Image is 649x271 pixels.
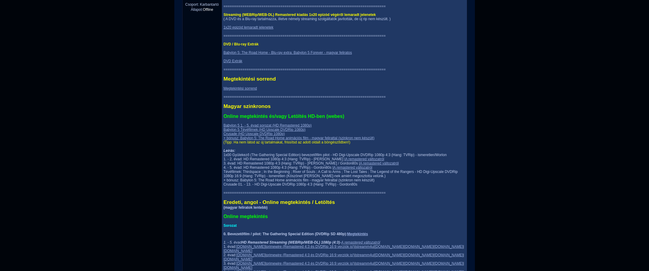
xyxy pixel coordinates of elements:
a: [DOMAIN_NAME] [375,261,403,266]
a: A remastered változatról [360,161,399,165]
a: [DOMAIN_NAME] [375,253,403,257]
div: Állapot: [184,7,220,12]
a: primewire (Remastered 4:3 és DVDRip 16:9 verziók is!) [266,245,355,249]
span: Streaming (WEBRip/WEB-DL) Remastered kiadás 1x20 epizód végéről lemaradt jelenetek [224,13,376,17]
a: [DOMAIN_NAME] [434,253,463,257]
a: [DOMAIN_NAME] [405,261,433,266]
span: Online megtekintés és/vagy Letöltés HD-ben (webes) [224,114,344,119]
a: Megtekintés [347,232,368,236]
a: DVD Extrák [224,59,243,63]
a: streamm4u [356,245,374,249]
span: Megtekintési sorrend [224,76,276,82]
a: [DOMAIN_NAME] [224,266,253,270]
a: Babylon 5 1. - 5. évad sorozat (HD Remastered 1080p)Babylon 5 Tévéfilmek (HD Upscale DVDRip 1080p... [224,123,375,140]
a: A remastered változatról [333,165,372,170]
a: [DOMAIN_NAME] [236,253,265,257]
a: 1x20 epizód lemaradt jelenetek [224,25,274,29]
b: (magyar feliratok lentebb) [224,205,268,210]
b: Leírás: [224,149,235,153]
a: [DOMAIN_NAME] [405,245,433,249]
a: streamm4u [356,253,374,257]
a: primewire (Remastered 4:3 és DVDRip 16:9 verziók is!) [266,261,355,266]
div: Csoport: Karbantartó [184,2,220,7]
a: [DOMAIN_NAME] [434,245,463,249]
span: Offline [203,8,213,12]
a: [DOMAIN_NAME] [236,261,265,266]
a: [DOMAIN_NAME] [405,253,433,257]
span: DVD / Blu-ray Extrák [224,42,259,46]
a: A remastered változatról [341,240,380,245]
a: [DOMAIN_NAME] [434,261,463,266]
span: (Tipp: Ha nem látod az új tartalmakat, frissítsd az adott oldalt a böngésződben!) [224,140,351,144]
span: Magyar szinkronos [224,103,271,109]
span: Sorozat [224,223,237,228]
a: [DOMAIN_NAME] [224,249,253,253]
a: streamm4u [356,261,374,266]
a: Babylon 5: The Road Home - Blu-ray extra: Babylon 5 Forever - magyar feliratos [224,51,352,55]
b: 0. Bevezetőfilm / pilot: The Gathering Special Edition (DVDRip SD 480p): [224,232,368,236]
a: Megtekintési sorrend [224,86,257,91]
a: [DOMAIN_NAME] [236,245,265,249]
span: Eredeti, angol - Online megtekintés / Letöltés [224,199,335,205]
a: [DOMAIN_NAME] [224,257,253,261]
b: HD Remastered Streaming (WEBRip/WEB-DL) 1080p (4:3) [242,240,340,245]
i: 1. - 5. évad [224,240,340,245]
a: [DOMAIN_NAME] [375,245,403,249]
a: primewire (Remastered 4:3 és DVDRip 16:9 verziók is!) [266,253,355,257]
a: A remastered változatról [345,157,384,161]
span: Online megtekintés [224,214,268,219]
